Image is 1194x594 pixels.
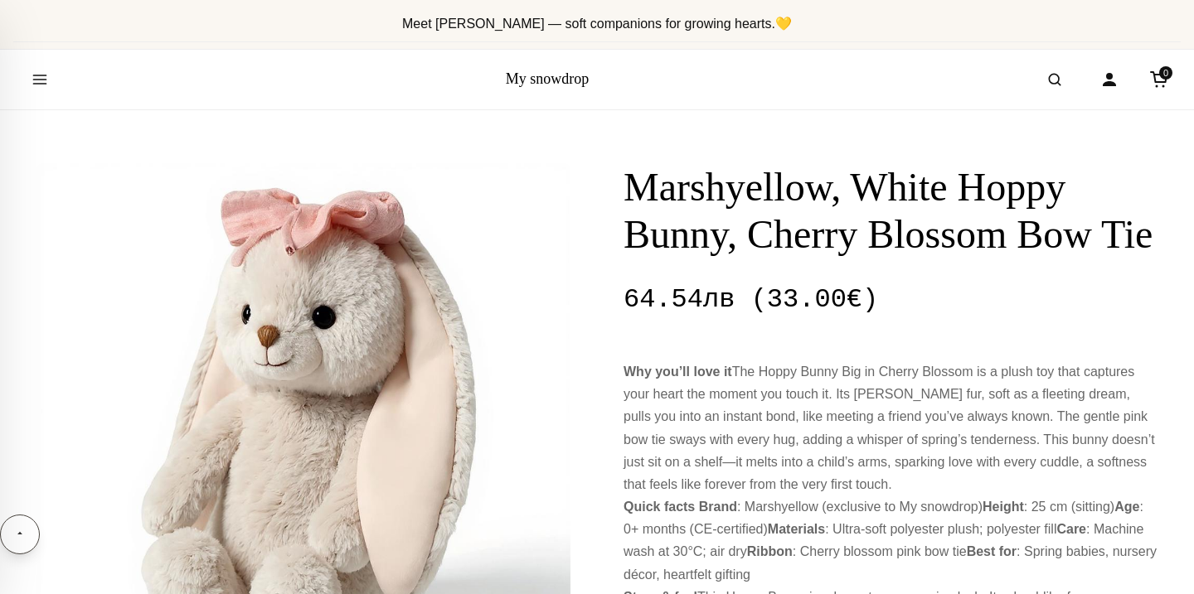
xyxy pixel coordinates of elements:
button: Open search [1031,56,1078,103]
span: Meet [PERSON_NAME] — soft companions for growing hearts. [402,17,792,31]
span: 64.54 [624,284,735,315]
strong: Materials [768,522,825,536]
span: 33.00 [767,284,862,315]
strong: Why you’ll love it [624,365,732,379]
strong: Ribbon [747,544,793,558]
strong: Care [1056,522,1086,536]
span: лв [703,284,735,315]
a: Cart [1141,61,1177,98]
div: Announcement [13,7,1181,42]
span: € [847,284,862,315]
strong: Best for [967,544,1017,558]
strong: Brand [699,500,737,514]
a: Account [1091,61,1128,98]
span: 💛 [775,17,792,31]
a: My snowdrop [506,70,590,87]
span: ( ) [751,284,879,315]
p: The Hoppy Bunny Big in Cherry Blossom is a plush toy that captures your heart the moment you touc... [624,360,1158,495]
span: 0 [1159,66,1172,80]
button: Open menu [17,56,63,103]
p: : Marshyellow (exclusive to My snowdrop) : 25 cm (sitting) : 0+ months (CE-certified) : Ultra-sof... [624,495,1158,586]
strong: Age [1114,500,1139,514]
strong: Height [983,500,1024,514]
h1: Marshyellow, White Hoppy Bunny, Cherry Blossom Bow Tie [624,163,1158,258]
strong: Quick facts [624,500,695,514]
